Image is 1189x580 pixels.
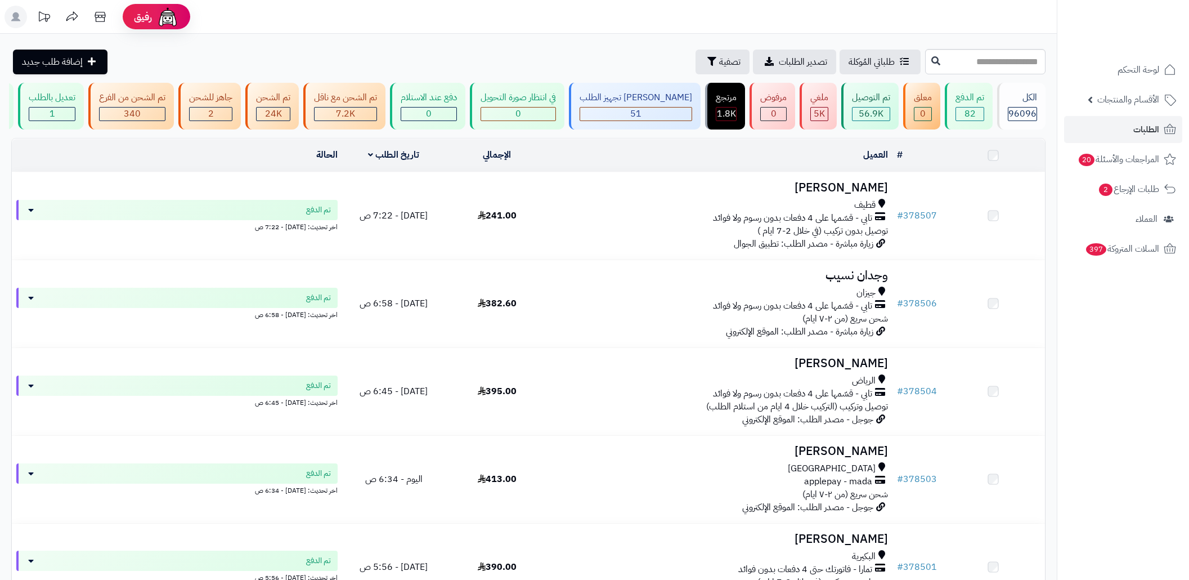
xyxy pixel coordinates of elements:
span: رفيق [134,10,152,24]
a: تاريخ الطلب [368,148,419,162]
div: تم الشحن مع ناقل [314,91,377,104]
a: #378507 [897,209,937,222]
span: # [897,385,903,398]
span: 20 [1079,154,1094,166]
span: توصيل وتركيب (التركيب خلال 4 ايام من استلام الطلب) [706,400,888,413]
span: 0 [515,107,521,121]
a: تعديل بالطلب 1 [16,83,86,130]
a: تصدير الطلبات [753,50,836,74]
div: 2 [190,108,232,121]
span: الطلبات [1133,122,1159,137]
span: 395.00 [478,385,517,398]
a: [PERSON_NAME] تجهيز الطلب 51 [567,83,703,130]
a: تم التوصيل 56.9K [839,83,901,130]
span: 1 [50,107,55,121]
span: السلات المتروكة [1085,241,1159,257]
span: تم الدفع [306,204,331,216]
span: تصفية [719,55,741,69]
div: دفع عند الاستلام [401,91,457,104]
a: العملاء [1064,206,1182,233]
a: ملغي 5K [797,83,839,130]
a: #378506 [897,297,937,310]
div: ملغي [810,91,828,104]
span: 0 [426,107,432,121]
span: [DATE] - 7:22 ص [360,209,428,222]
span: 96096 [1008,107,1037,121]
a: إضافة طلب جديد [13,50,107,74]
div: 4993 [811,108,828,121]
span: تم الدفع [306,380,331,391]
span: شحن سريع (من ٢-٧ ايام) [802,312,888,325]
h3: [PERSON_NAME] [553,357,888,370]
div: 82 [956,108,984,121]
span: طلبات الإرجاع [1098,181,1159,197]
span: 5K [814,107,825,121]
div: تم الشحن من الفرع [99,91,165,104]
div: اخر تحديث: [DATE] - 6:45 ص [16,396,338,408]
span: 413.00 [478,472,517,486]
a: دفع عند الاستلام 0 [388,83,468,130]
span: 51 [630,107,641,121]
div: 56919 [853,108,890,121]
span: 7.2K [336,107,355,121]
h3: [PERSON_NAME] [553,533,888,546]
div: تعديل بالطلب [29,91,75,104]
div: 24030 [257,108,290,121]
a: السلات المتروكة397 [1064,235,1182,262]
a: جاهز للشحن 2 [176,83,243,130]
a: #378503 [897,472,937,486]
div: اخر تحديث: [DATE] - 6:34 ص [16,484,338,496]
a: الإجمالي [483,148,511,162]
a: #378504 [897,385,937,398]
span: إضافة طلب جديد [22,55,83,69]
button: تصفية [696,50,750,74]
span: توصيل بدون تركيب (في خلال 2-7 ايام ) [757,224,888,238]
div: اخر تحديث: [DATE] - 6:58 ص [16,308,338,320]
h3: [PERSON_NAME] [553,445,888,458]
span: تابي - قسّمها على 4 دفعات بدون رسوم ولا فوائد [713,212,872,225]
span: لوحة التحكم [1118,62,1159,78]
div: 1 [29,108,75,121]
span: الأقسام والمنتجات [1097,92,1159,108]
div: [PERSON_NAME] تجهيز الطلب [580,91,692,104]
span: تابي - قسّمها على 4 دفعات بدون رسوم ولا فوائد [713,300,872,313]
span: البكيرية [852,550,876,563]
a: مرفوض 0 [747,83,797,130]
div: الكل [1008,91,1037,104]
a: في انتظار صورة التحويل 0 [468,83,567,130]
span: # [897,560,903,574]
a: تحديثات المنصة [30,6,58,31]
span: [DATE] - 5:56 ص [360,560,428,574]
a: #378501 [897,560,937,574]
span: # [897,297,903,310]
h3: وجدان نسيب [553,269,888,282]
span: 2 [208,107,214,121]
span: اليوم - 6:34 ص [365,472,423,486]
span: 340 [124,107,141,121]
span: 2 [1099,184,1112,196]
span: 390.00 [478,560,517,574]
span: 82 [964,107,976,121]
a: تم الدفع 82 [943,83,995,130]
div: 0 [481,108,555,121]
div: 51 [580,108,692,121]
div: 340 [100,108,165,121]
span: جيزان [856,287,876,300]
span: applepay - mada [804,475,872,488]
span: العملاء [1136,211,1157,227]
a: معلق 0 [901,83,943,130]
a: العميل [863,148,888,162]
span: تمارا - فاتورتك حتى 4 دفعات بدون فوائد [738,563,872,576]
span: زيارة مباشرة - مصدر الطلب: الموقع الإلكتروني [726,325,873,338]
div: تم الشحن [256,91,290,104]
span: زيارة مباشرة - مصدر الطلب: تطبيق الجوال [734,237,873,251]
span: تم الدفع [306,292,331,304]
a: طلبات الإرجاع2 [1064,176,1182,203]
div: مرتجع [716,91,737,104]
span: 0 [920,107,926,121]
a: تم الشحن مع ناقل 7.2K [301,83,388,130]
span: شحن سريع (من ٢-٧ ايام) [802,488,888,501]
span: تم الدفع [306,468,331,479]
span: 241.00 [478,209,517,222]
div: مرفوض [760,91,787,104]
